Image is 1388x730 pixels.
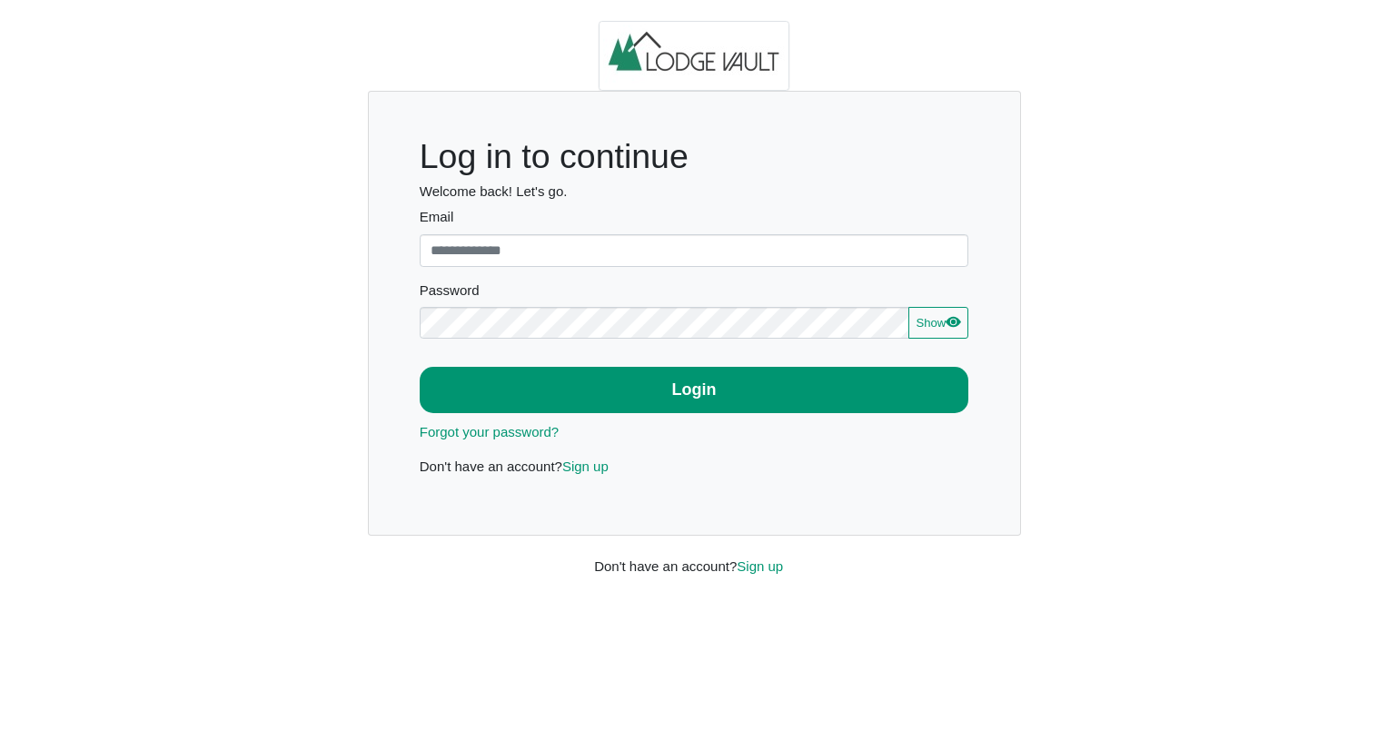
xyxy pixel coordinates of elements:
h6: Welcome back! Let's go. [420,183,969,200]
b: Login [672,380,717,399]
p: Don't have an account? [420,457,969,478]
svg: eye fill [946,314,960,329]
h1: Log in to continue [420,136,969,177]
a: Sign up [737,558,783,574]
label: Email [420,207,969,228]
a: Sign up [562,459,609,474]
legend: Password [420,281,969,307]
button: Showeye fill [908,307,968,340]
img: logo.2b93711c.jpg [599,21,789,92]
div: Don't have an account? [580,536,808,577]
button: Login [420,367,969,413]
a: Forgot your password? [420,424,559,439]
